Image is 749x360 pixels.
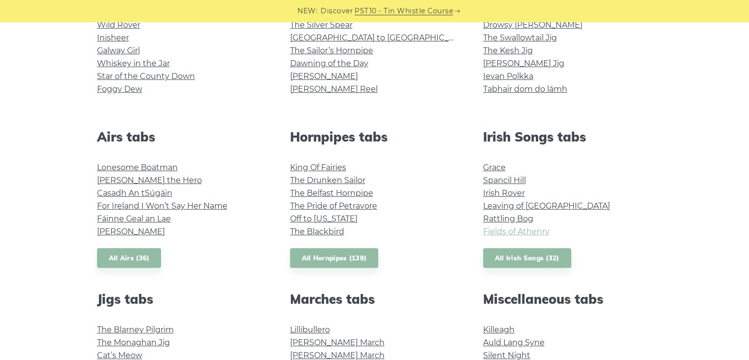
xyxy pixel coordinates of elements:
a: Off to [US_STATE] [290,214,358,223]
a: Whiskey in the Jar [97,59,170,68]
a: The Silver Spear [290,20,353,30]
span: NEW: [297,5,318,17]
a: [GEOGRAPHIC_DATA] to [GEOGRAPHIC_DATA] [290,33,472,42]
a: The Swallowtail Jig [483,33,557,42]
h2: Marches tabs [290,291,459,307]
a: Inisheer [97,33,129,42]
a: Galway Girl [97,46,140,55]
a: Tabhair dom do lámh [483,84,567,94]
a: [PERSON_NAME] March [290,338,385,347]
a: The Blackbird [290,227,344,236]
a: Casadh An tSúgáin [97,188,172,198]
a: [PERSON_NAME] the Hero [97,176,202,185]
a: All Irish Songs (32) [483,248,571,268]
a: Dawning of the Day [290,59,368,68]
a: Lonesome Boatman [97,163,178,172]
h2: Miscellaneous tabs [483,291,652,307]
a: [PERSON_NAME] Reel [290,84,378,94]
h2: Irish Songs tabs [483,129,652,144]
h2: Jigs tabs [97,291,266,307]
a: Drowsy [PERSON_NAME] [483,20,583,30]
a: Fields of Athenry [483,227,550,236]
span: Discover [321,5,353,17]
h2: Hornpipes tabs [290,129,459,144]
a: Wild Rover [97,20,140,30]
h2: Airs tabs [97,129,266,144]
a: All Airs (36) [97,248,162,268]
a: The Blarney Pilgrim [97,325,174,334]
a: PST10 - Tin Whistle Course [355,5,453,17]
a: [PERSON_NAME] [97,227,165,236]
a: The Pride of Petravore [290,201,377,211]
a: Leaving of [GEOGRAPHIC_DATA] [483,201,610,211]
a: [PERSON_NAME] [290,72,358,81]
a: King Of Fairies [290,163,346,172]
a: Star of the County Down [97,72,195,81]
a: The Sailor’s Hornpipe [290,46,373,55]
a: Lillibullero [290,325,330,334]
a: Spancil Hill [483,176,526,185]
a: The Kesh Jig [483,46,533,55]
a: For Ireland I Won’t Say Her Name [97,201,228,211]
a: Silent Night [483,351,530,360]
a: Killeagh [483,325,515,334]
a: The Monaghan Jig [97,338,170,347]
a: The Belfast Hornpipe [290,188,373,198]
a: Fáinne Geal an Lae [97,214,171,223]
a: Foggy Dew [97,84,142,94]
a: The Drunken Sailor [290,176,365,185]
a: [PERSON_NAME] March [290,351,385,360]
a: Cat’s Meow [97,351,142,360]
a: Grace [483,163,506,172]
a: Rattling Bog [483,214,533,223]
a: Ievan Polkka [483,72,533,81]
a: All Hornpipes (139) [290,248,379,268]
a: Auld Lang Syne [483,338,545,347]
a: Irish Rover [483,188,525,198]
a: [PERSON_NAME] Jig [483,59,564,68]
